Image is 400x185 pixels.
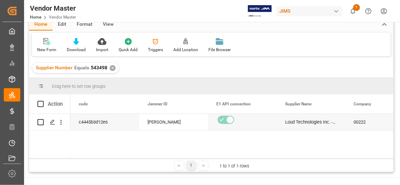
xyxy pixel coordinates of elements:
[30,15,41,20] a: Home
[79,102,88,106] span: code
[98,19,119,31] div: View
[110,65,116,71] div: ✕
[71,114,139,130] div: c4445b3d12e6
[208,47,231,53] div: File Browser
[29,114,71,130] div: Press SPACE to select this row.
[277,6,343,16] div: JIMS
[72,19,98,31] div: Format
[361,3,376,19] button: Help Center
[354,102,371,106] span: Company
[148,47,163,53] div: Triggers
[48,101,63,107] div: Action
[248,5,272,17] img: Exertis%20JAM%20-%20Email%20Logo.jpg_1722504956.jpg
[216,102,251,106] span: E1 API connection
[36,65,73,70] span: Supplier Number
[119,47,138,53] div: Quick Add
[91,65,107,70] span: 543498
[353,4,360,11] span: 1
[148,102,167,106] span: Jammer ID
[37,47,56,53] div: New Form
[285,102,312,106] span: Supplier Name
[74,65,89,70] span: Equals
[96,47,108,53] div: Import
[29,19,53,31] div: Home
[148,114,200,130] div: [PERSON_NAME]
[67,47,86,53] div: Download
[30,3,76,13] div: Vendor Master
[52,84,106,89] span: Drag here to set row groups
[187,161,196,170] div: 1
[53,19,72,31] div: Edit
[277,114,346,130] div: Loud Technologies Inc. -212
[277,4,345,18] button: JIMS
[220,163,250,170] div: 1 to 1 of 1 rows
[345,3,361,19] button: show 1 new notifications
[173,47,198,53] div: Add Location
